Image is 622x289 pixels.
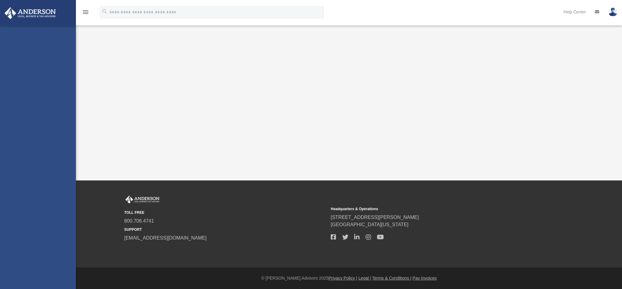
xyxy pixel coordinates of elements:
[124,227,326,232] small: SUPPORT
[82,8,89,16] i: menu
[76,275,622,281] div: © [PERSON_NAME] Advisors 2025
[331,206,533,212] small: Headquarters & Operations
[372,276,412,281] a: Terms & Conditions |
[358,276,371,281] a: Legal |
[124,196,161,203] img: Anderson Advisors Platinum Portal
[124,210,326,215] small: TOLL FREE
[124,218,154,223] a: 800.706.4741
[331,215,419,220] a: [STREET_ADDRESS][PERSON_NAME]
[331,222,408,227] a: [GEOGRAPHIC_DATA][US_STATE]
[82,12,89,16] a: menu
[124,235,207,240] a: [EMAIL_ADDRESS][DOMAIN_NAME]
[608,8,617,16] img: User Pic
[329,276,357,281] a: Privacy Policy |
[101,8,108,15] i: search
[3,7,58,19] img: Anderson Advisors Platinum Portal
[412,276,436,281] a: Pay Invoices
